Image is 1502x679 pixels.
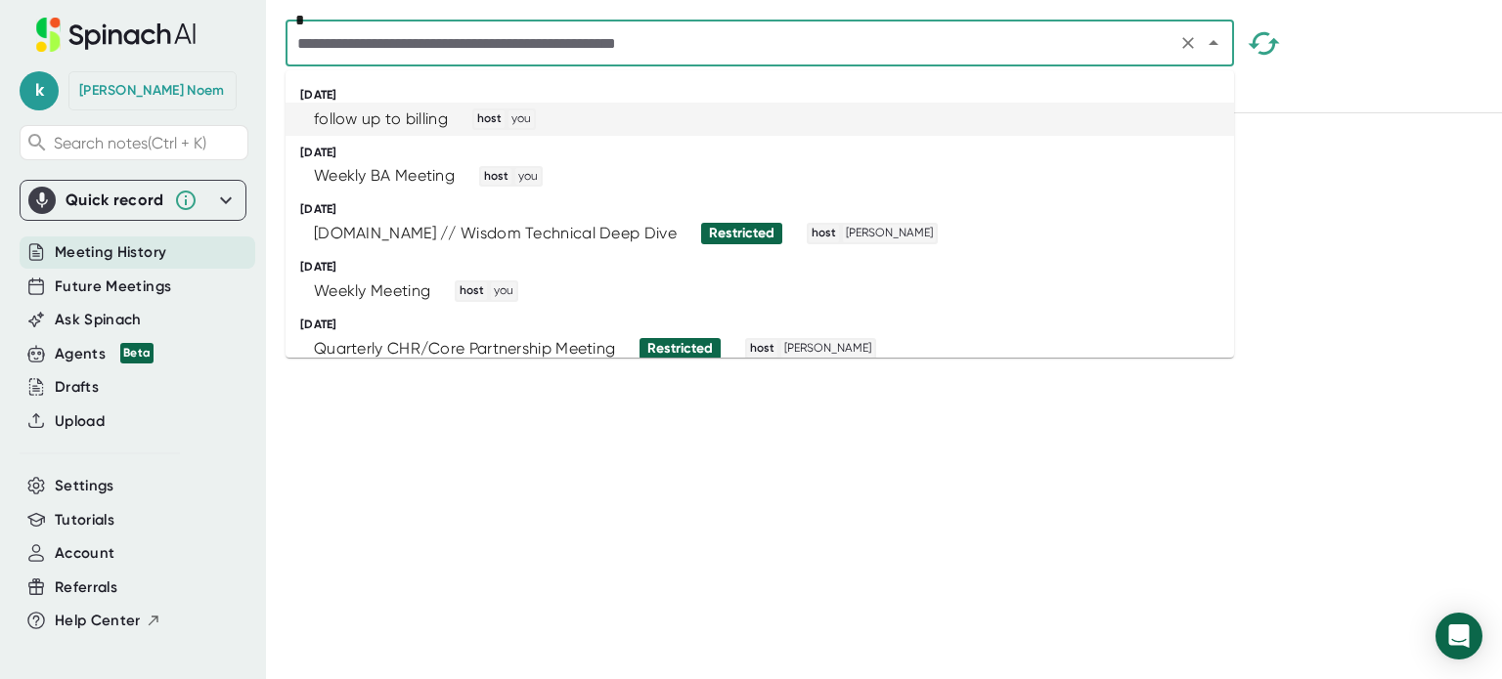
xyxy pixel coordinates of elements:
button: Future Meetings [55,276,171,298]
button: Account [55,542,114,565]
button: Drafts [55,376,99,399]
span: host [457,282,487,300]
span: host [481,168,511,186]
div: [DATE] [300,146,1234,160]
span: host [474,110,505,128]
div: Weekly Meeting [314,281,430,301]
span: Help Center [55,610,141,632]
div: Restricted [647,340,713,358]
div: Restricted [709,225,774,242]
div: Kirsten Noem [79,82,224,100]
button: Upload [55,410,105,433]
div: [DATE] [300,202,1234,217]
span: host [747,340,777,358]
span: you [515,168,541,186]
div: [DOMAIN_NAME] // Wisdom Technical Deep Dive [314,224,677,243]
div: [DATE] [300,88,1234,103]
span: host [809,225,839,242]
span: [PERSON_NAME] [843,225,936,242]
button: Tutorials [55,509,114,531]
div: Agents [55,343,154,365]
button: Referrals [55,576,117,599]
div: [DATE] [300,260,1234,275]
button: Settings [55,475,114,497]
span: [PERSON_NAME] [781,340,874,358]
button: Close [1200,29,1227,57]
div: Beta [120,343,154,363]
div: Quick record [28,181,238,220]
button: Ask Spinach [55,309,142,331]
span: you [491,282,516,300]
span: Search notes (Ctrl + K) [54,134,206,152]
button: Agents Beta [55,343,154,365]
span: you [508,110,534,128]
button: Help Center [55,610,161,632]
div: [DATE] [300,318,1234,332]
div: Quick record [66,191,164,210]
button: Meeting History [55,241,166,264]
div: Open Intercom Messenger [1436,613,1482,659]
div: Quarterly CHR/Core Partnership Meeting [314,339,615,359]
button: Clear [1174,29,1202,57]
div: follow up to billing [314,109,448,129]
div: Weekly BA Meeting [314,166,455,186]
span: k [20,71,59,110]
